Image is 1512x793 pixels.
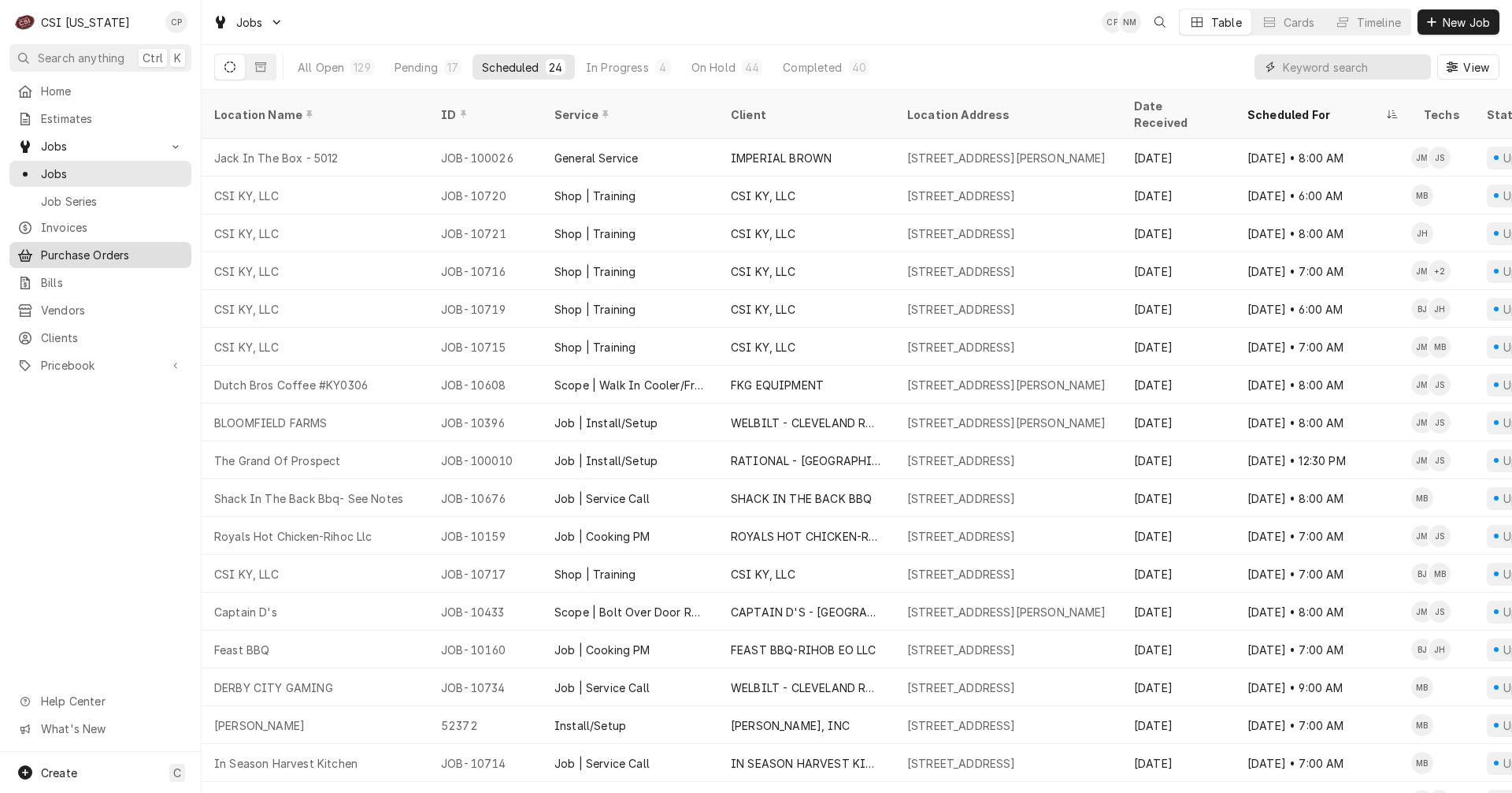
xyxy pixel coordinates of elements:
div: JOB-10719 [428,290,542,328]
div: [DATE] [1121,252,1235,290]
div: [DATE] [1121,555,1235,593]
div: + 2 [1429,260,1451,282]
div: MB [1411,752,1433,774]
div: Jesus Salas's Avatar [1429,374,1451,396]
a: Invoices [9,214,191,240]
div: Cards [1284,14,1315,31]
div: Matt Brewington's Avatar [1429,563,1451,585]
span: Search anything [38,50,124,66]
div: [DATE] • 6:00 AM [1235,177,1411,214]
a: Go to Jobs [9,133,191,159]
div: [STREET_ADDRESS] [907,339,1016,356]
div: C [14,11,36,33]
div: In Season Harvest Kitchen [214,755,358,772]
div: [DATE] [1121,214,1235,252]
div: General Service [554,150,638,166]
div: CAPTAIN D'S - [GEOGRAPHIC_DATA] [731,604,882,620]
div: Date Received [1134,98,1219,131]
div: [STREET_ADDRESS][PERSON_NAME] [907,604,1106,620]
div: Job | Install/Setup [554,452,658,469]
div: DERBY CITY GAMING [214,679,333,696]
div: Jay Maiden's Avatar [1411,336,1433,358]
div: MB [1429,336,1451,358]
span: Ctrl [143,50,163,66]
div: Bryant Jolley's Avatar [1411,563,1433,585]
div: BJ [1411,563,1433,585]
div: Client [731,106,879,123]
div: Table [1211,14,1242,31]
div: MB [1411,676,1433,698]
div: [DATE] • 7:00 AM [1235,706,1411,744]
span: Clients [41,329,183,346]
div: [STREET_ADDRESS] [907,225,1016,242]
div: Bryant Jolley's Avatar [1411,638,1433,661]
div: JS [1429,601,1451,623]
div: Install/Setup [554,717,626,734]
a: Vendors [9,297,191,323]
div: [DATE] • 9:00 AM [1235,668,1411,706]
div: JS [1429,147,1451,169]
div: 40 [852,59,866,76]
div: BLOOMFIELD FARMS [214,415,328,431]
div: Scope | Bolt Over Door Replacement [554,604,706,620]
a: Go to Pricebook [9,352,191,378]
div: [STREET_ADDRESS] [907,301,1016,318]
div: Techs [1424,106,1462,123]
div: JOB-10734 [428,668,542,706]
div: JM [1411,336,1433,358]
div: [STREET_ADDRESS][PERSON_NAME] [907,415,1106,431]
div: [STREET_ADDRESS] [907,188,1016,204]
div: JS [1429,374,1451,396]
div: Matt Brewington's Avatar [1411,487,1433,509]
div: Jay Maiden's Avatar [1411,147,1433,169]
div: Location Name [214,106,413,123]
div: JOB-10676 [428,479,542,517]
div: CP [1102,11,1124,33]
div: Shop | Training [554,566,636,583]
div: JM [1411,525,1433,547]
a: Purchase Orders [9,242,191,268]
div: JOB-10433 [428,593,542,631]
div: JOB-10714 [428,744,542,782]
div: Craig Pierce's Avatar [1102,11,1124,33]
div: JM [1411,601,1433,623]
div: JH [1429,638,1451,661]
div: [DATE] [1121,479,1235,517]
div: [PERSON_NAME] [214,717,305,734]
button: Search anythingCtrlK [9,44,191,72]
div: [DATE] [1121,593,1235,631]
div: [DATE] [1121,404,1235,441]
span: Bills [41,274,183,291]
div: Job | Install/Setup [554,415,658,431]
div: Captain D's [214,604,277,620]
div: Jeff Hartley's Avatar [1411,222,1433,244]
div: [STREET_ADDRESS] [907,263,1016,280]
a: Home [9,78,191,104]
div: [STREET_ADDRESS] [907,755,1016,772]
div: [DATE] • 7:00 AM [1235,252,1411,290]
div: JH [1411,222,1433,244]
div: JOB-10720 [428,177,542,214]
span: Pricebook [41,357,160,374]
div: [DATE] [1121,744,1235,782]
div: [DATE] [1121,290,1235,328]
div: [DATE] [1121,139,1235,177]
div: JOB-10160 [428,631,542,668]
div: [DATE] [1121,631,1235,668]
div: Job | Cooking PM [554,528,650,545]
div: CSI KY, LLC [214,339,279,356]
div: CSI Kentucky's Avatar [14,11,36,33]
input: Keyword search [1283,54,1423,80]
div: [DATE] • 7:00 AM [1235,555,1411,593]
div: [DATE] • 8:00 AM [1235,593,1411,631]
div: Shop | Training [554,263,636,280]
div: Matt Brewington's Avatar [1411,714,1433,736]
div: [STREET_ADDRESS] [907,566,1016,583]
div: [STREET_ADDRESS] [907,717,1016,734]
button: Open search [1147,9,1173,35]
div: WELBILT - CLEVELAND RANGE [731,415,882,431]
div: JOB-100010 [428,441,542,479]
div: [DATE] [1121,517,1235,555]
div: WELBILT - CLEVELAND RANGE [731,679,882,696]
div: Jesus Salas's Avatar [1429,147,1451,169]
